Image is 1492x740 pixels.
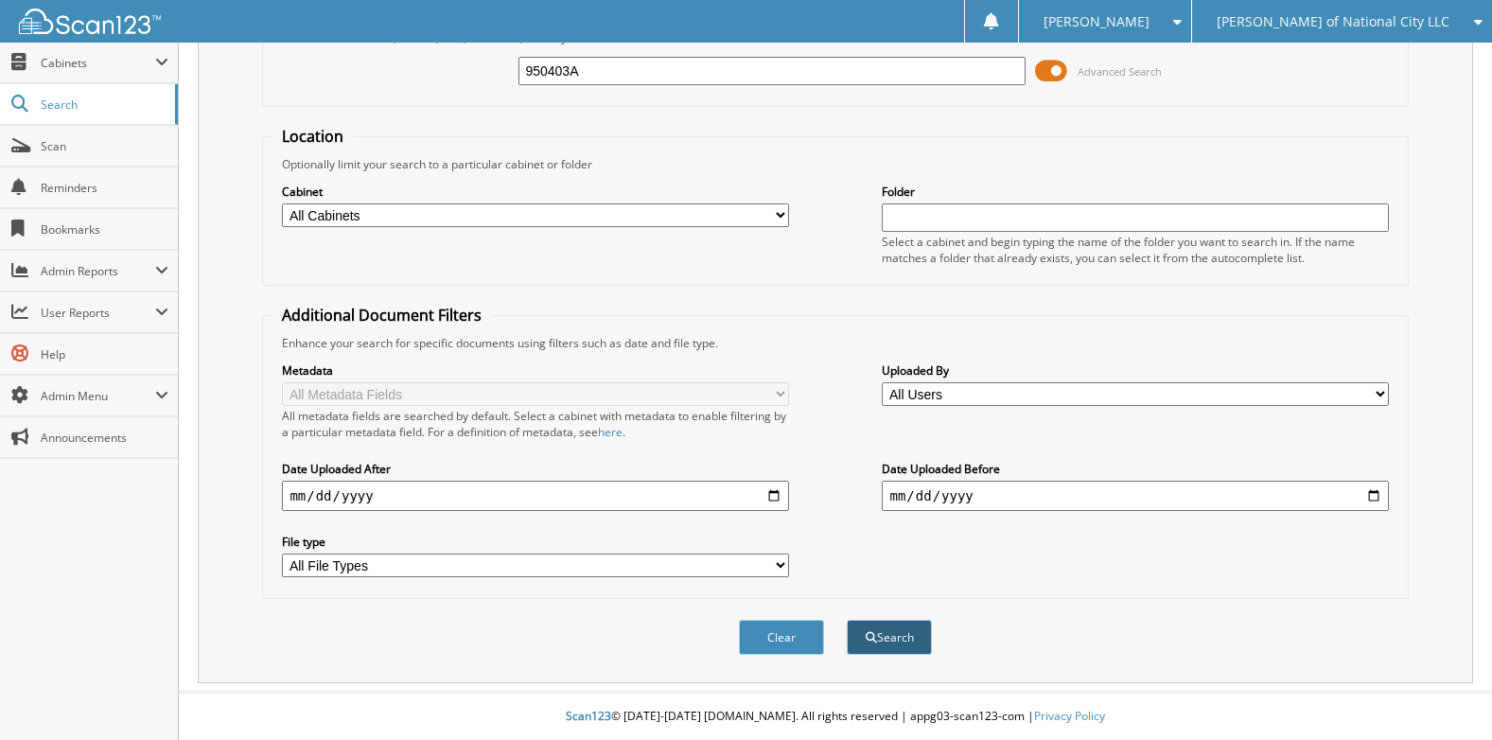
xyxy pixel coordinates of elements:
[41,388,155,404] span: Admin Menu
[882,481,1388,511] input: end
[272,156,1397,172] div: Optionally limit your search to a particular cabinet or folder
[179,694,1492,740] div: © [DATE]-[DATE] [DOMAIN_NAME]. All rights reserved | appg03-scan123-com |
[282,184,788,200] label: Cabinet
[1034,708,1105,724] a: Privacy Policy
[272,126,353,147] legend: Location
[282,461,788,477] label: Date Uploaded After
[272,335,1397,351] div: Enhance your search for specific documents using filters such as date and file type.
[41,263,155,279] span: Admin Reports
[847,620,932,655] button: Search
[41,138,168,154] span: Scan
[272,305,491,326] legend: Additional Document Filters
[282,362,788,379] label: Metadata
[598,424,623,440] a: here
[566,708,611,724] span: Scan123
[41,97,166,113] span: Search
[1044,16,1150,27] span: [PERSON_NAME]
[19,9,161,34] img: scan123-logo-white.svg
[41,305,155,321] span: User Reports
[1397,649,1492,740] iframe: Chat Widget
[282,534,788,550] label: File type
[41,346,168,362] span: Help
[882,362,1388,379] label: Uploaded By
[41,430,168,446] span: Announcements
[41,55,155,71] span: Cabinets
[882,184,1388,200] label: Folder
[1217,16,1449,27] span: [PERSON_NAME] of National City LLC
[882,461,1388,477] label: Date Uploaded Before
[282,481,788,511] input: start
[1078,64,1162,79] span: Advanced Search
[882,234,1388,266] div: Select a cabinet and begin typing the name of the folder you want to search in. If the name match...
[41,180,168,196] span: Reminders
[282,408,788,440] div: All metadata fields are searched by default. Select a cabinet with metadata to enable filtering b...
[739,620,824,655] button: Clear
[41,221,168,238] span: Bookmarks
